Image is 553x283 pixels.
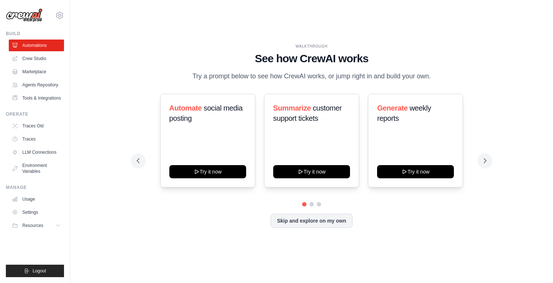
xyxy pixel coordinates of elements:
button: Try it now [273,165,350,178]
a: Usage [9,193,64,205]
a: Tools & Integrations [9,92,64,104]
div: Operate [6,111,64,117]
a: Agents Repository [9,79,64,91]
a: Environment Variables [9,160,64,177]
a: Traces [9,133,64,145]
button: Try it now [169,165,246,178]
h1: See how CrewAI works [137,52,487,65]
span: Generate [377,104,408,112]
img: Logo [6,8,42,22]
button: Try it now [377,165,454,178]
a: Crew Studio [9,53,64,64]
button: Logout [6,265,64,277]
span: customer support tickets [273,104,342,122]
span: Automate [169,104,202,112]
span: weekly reports [377,104,431,122]
p: Try a prompt below to see how CrewAI works, or jump right in and build your own. [189,71,434,82]
button: Skip and explore on my own [271,214,352,228]
button: Resources [9,220,64,231]
span: Summarize [273,104,311,112]
a: Settings [9,206,64,218]
a: LLM Connections [9,146,64,158]
div: WALKTHROUGH [137,44,487,49]
div: Build [6,31,64,37]
a: Traces Old [9,120,64,132]
span: social media posting [169,104,243,122]
span: Logout [33,268,46,274]
a: Marketplace [9,66,64,78]
div: Manage [6,185,64,190]
span: Resources [22,223,43,228]
a: Automations [9,40,64,51]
